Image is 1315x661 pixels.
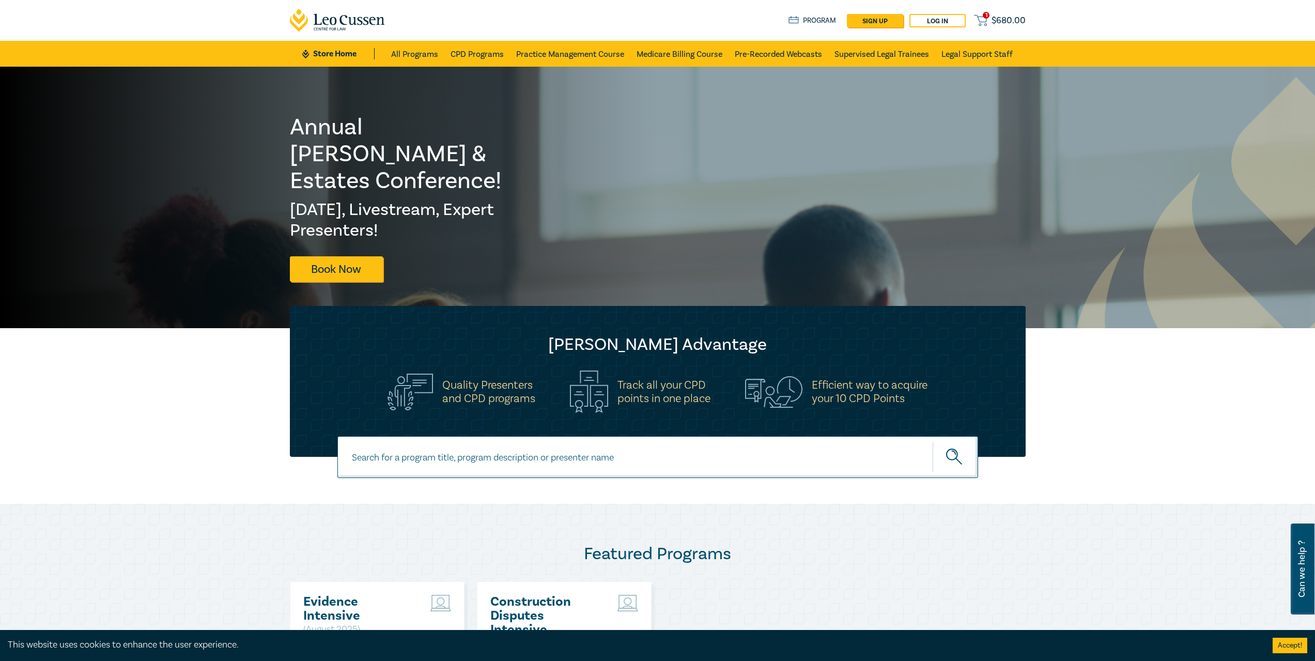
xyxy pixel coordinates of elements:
div: This website uses cookies to enhance the user experience. [8,638,1257,652]
img: Live Stream [617,595,638,611]
a: Book Now [290,256,383,282]
a: Evidence Intensive [303,595,414,623]
p: ( August 2025 ) [303,623,414,636]
h5: Track all your CPD points in one place [617,378,710,405]
a: Legal Support Staff [941,41,1013,67]
h5: Quality Presenters and CPD programs [442,378,535,405]
img: Live Stream [430,595,451,611]
a: Log in [909,14,966,27]
h1: Annual [PERSON_NAME] & Estates Conference! [290,114,521,194]
a: Store Home [302,48,374,59]
span: 1 [983,12,989,19]
h5: Efficient way to acquire your 10 CPD Points [812,378,927,405]
h2: Featured Programs [290,544,1026,564]
span: $ 680.00 [992,15,1026,26]
h2: [DATE], Livestream, Expert Presenters! [290,199,521,241]
a: Supervised Legal Trainees [834,41,929,67]
a: CPD Programs [451,41,504,67]
img: Track all your CPD<br>points in one place [570,371,608,413]
a: All Programs [391,41,438,67]
a: Construction Disputes Intensive [490,595,601,637]
button: Accept cookies [1273,638,1307,653]
h2: [PERSON_NAME] Advantage [311,334,1005,355]
img: Efficient way to acquire<br>your 10 CPD Points [745,376,802,407]
a: Program [788,15,837,26]
a: Pre-Recorded Webcasts [735,41,822,67]
a: Medicare Billing Course [637,41,722,67]
span: Can we help ? [1297,530,1307,608]
a: sign up [847,14,903,27]
img: Quality Presenters<br>and CPD programs [388,374,433,410]
a: Practice Management Course [516,41,624,67]
input: Search for a program title, program description or presenter name [337,436,978,478]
